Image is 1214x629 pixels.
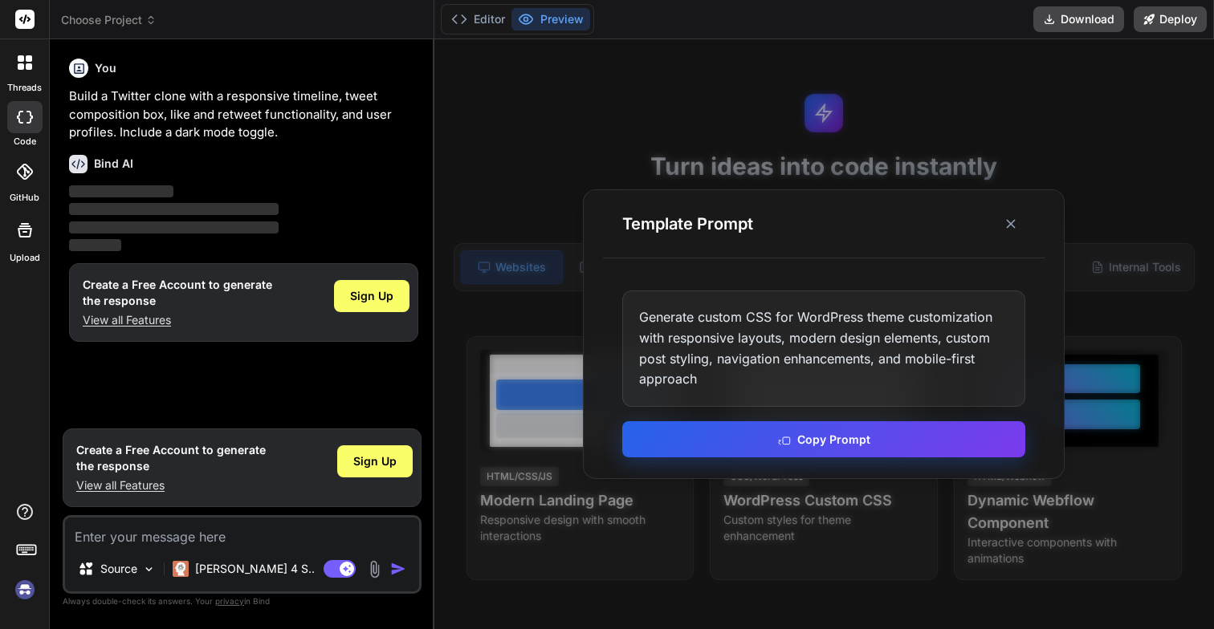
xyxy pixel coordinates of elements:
[11,576,39,603] img: signin
[7,81,42,95] label: threads
[69,185,173,197] span: ‌
[83,312,272,328] p: View all Features
[365,560,384,578] img: attachment
[61,12,157,28] span: Choose Project
[1134,6,1207,32] button: Deploy
[69,203,279,215] span: ‌
[95,60,116,76] h6: You
[622,421,1025,457] button: Copy Prompt
[10,191,39,205] label: GitHub
[14,135,36,148] label: code
[69,239,121,251] span: ‌
[511,8,590,30] button: Preview
[69,221,279,233] span: ‌
[94,156,133,172] h6: Bind AI
[83,277,272,309] h1: Create a Free Account to generate the response
[100,561,137,577] p: Source
[69,87,418,142] p: Build a Twitter clone with a responsive timeline, tweet composition box, like and retweet functio...
[445,8,511,30] button: Editor
[622,213,753,235] h3: Template Prompt
[173,561,189,577] img: Claude 4 Sonnet
[1033,6,1124,32] button: Download
[76,442,266,474] h1: Create a Free Account to generate the response
[622,290,1025,406] div: Generate custom CSS for WordPress theme customization with responsive layouts, modern design elem...
[10,251,40,265] label: Upload
[63,594,422,609] p: Always double-check its answers. Your in Bind
[195,561,315,577] p: [PERSON_NAME] 4 S..
[350,288,393,304] span: Sign Up
[142,562,156,576] img: Pick Models
[353,453,397,469] span: Sign Up
[390,561,406,577] img: icon
[76,477,266,493] p: View all Features
[215,596,244,606] span: privacy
